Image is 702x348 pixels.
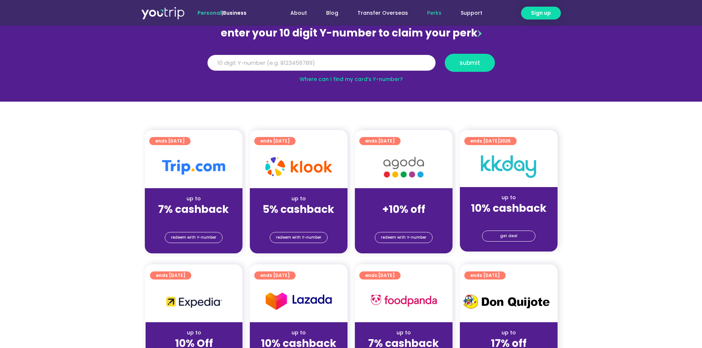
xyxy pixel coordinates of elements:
a: Transfer Overseas [348,6,418,20]
a: Blog [317,6,348,20]
span: 2025 [500,138,511,144]
span: redeem with Y-number [381,232,426,243]
div: enter your 10 digit Y-number to claim your perk [204,24,499,43]
a: Sign up [521,7,561,20]
a: ends [DATE] [464,271,506,280]
strong: +10% off [382,202,425,217]
div: up to [256,329,342,337]
strong: 5% cashback [263,202,334,217]
nav: Menu [266,6,492,20]
a: ends [DATE] [359,137,401,145]
div: up to [151,329,237,337]
a: ends [DATE] [254,137,296,145]
span: ends [DATE] [365,137,395,145]
a: ends [DATE] [149,137,191,145]
div: up to [256,195,342,203]
a: Where can I find my card’s Y-number? [300,75,403,83]
div: up to [151,195,237,203]
a: ends [DATE] [359,271,401,280]
div: (for stays only) [151,216,237,224]
span: redeem with Y-number [276,232,321,243]
div: (for stays only) [361,216,447,224]
a: get deal [482,231,535,242]
a: redeem with Y-number [375,232,433,243]
a: About [281,6,317,20]
span: ends [DATE] [156,271,185,280]
span: ends [DATE] [260,271,290,280]
span: ends [DATE] [260,137,290,145]
div: (for stays only) [466,215,552,223]
div: up to [466,194,552,201]
span: ends [DATE] [470,137,511,145]
span: Sign up [531,9,551,17]
button: submit [445,54,495,72]
span: | [198,9,247,17]
span: ends [DATE] [470,271,500,280]
span: ends [DATE] [155,137,185,145]
span: Personal [198,9,221,17]
a: ends [DATE] [150,271,191,280]
div: up to [466,329,552,337]
a: Business [223,9,247,17]
strong: 10% cashback [471,201,546,215]
a: redeem with Y-number [165,232,223,243]
div: up to [361,329,447,337]
span: redeem with Y-number [171,232,216,243]
a: Perks [418,6,451,20]
span: get deal [500,231,517,241]
span: ends [DATE] [365,271,395,280]
a: ends [DATE] [254,271,296,280]
input: 10 digit Y-number (e.g. 8123456789) [207,55,436,71]
form: Y Number [207,54,495,77]
span: submit [460,60,480,66]
a: redeem with Y-number [270,232,328,243]
a: ends [DATE]2025 [464,137,517,145]
a: Support [451,6,492,20]
span: up to [397,195,411,202]
strong: 7% cashback [158,202,229,217]
div: (for stays only) [256,216,342,224]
